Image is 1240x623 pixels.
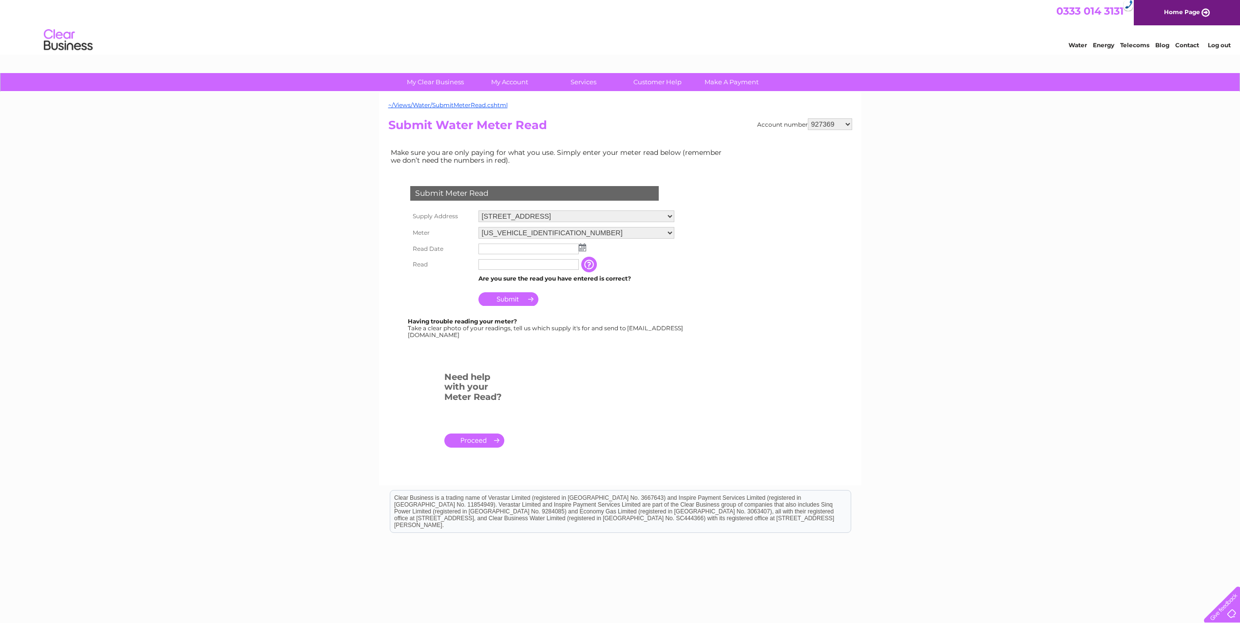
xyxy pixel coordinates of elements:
[1208,41,1231,49] a: Log out
[408,318,517,325] b: Having trouble reading your meter?
[395,73,476,91] a: My Clear Business
[1093,41,1114,49] a: Energy
[757,118,852,130] div: Account number
[1120,41,1149,49] a: Telecoms
[410,186,659,201] div: Submit Meter Read
[1068,41,1087,49] a: Water
[581,257,599,272] input: Information
[408,225,476,241] th: Meter
[478,292,538,306] input: Submit
[617,73,698,91] a: Customer Help
[388,118,852,137] h2: Submit Water Meter Read
[388,146,729,167] td: Make sure you are only paying for what you use. Simply enter your meter read below (remember we d...
[469,73,550,91] a: My Account
[444,434,504,448] a: .
[408,257,476,272] th: Read
[579,244,586,251] img: ...
[691,73,772,91] a: Make A Payment
[1155,41,1169,49] a: Blog
[476,272,677,285] td: Are you sure the read you have entered is correct?
[444,370,504,407] h3: Need help with your Meter Read?
[1056,5,1124,17] a: 0333 014 3131
[543,73,624,91] a: Services
[1175,41,1199,49] a: Contact
[408,208,476,225] th: Supply Address
[390,5,851,47] div: Clear Business is a trading name of Verastar Limited (registered in [GEOGRAPHIC_DATA] No. 3667643...
[388,101,508,109] a: ~/Views/Water/SubmitMeterRead.cshtml
[408,241,476,257] th: Read Date
[408,318,685,338] div: Take a clear photo of your readings, tell us which supply it's for and send to [EMAIL_ADDRESS][DO...
[43,25,93,55] img: logo.png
